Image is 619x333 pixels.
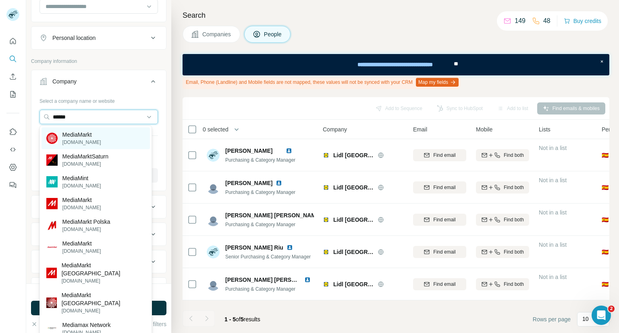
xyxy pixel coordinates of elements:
[46,133,58,144] img: MediaMarkt
[433,216,455,223] span: Find email
[62,139,101,146] p: [DOMAIN_NAME]
[62,131,101,139] p: MediaMarkt
[6,178,19,192] button: Feedback
[183,10,609,21] h4: Search
[476,214,529,226] button: Find both
[6,52,19,66] button: Search
[476,246,529,258] button: Find both
[333,248,374,256] span: Lidl [GEOGRAPHIC_DATA]
[62,174,101,182] p: MediaMint
[46,298,57,308] img: MediaMarkt Switzerland
[539,125,550,133] span: Lists
[287,244,293,251] img: LinkedIn logo
[62,261,145,277] p: MediaMarkt [GEOGRAPHIC_DATA]
[413,246,466,258] button: Find email
[46,220,58,231] img: MediaMarkt Polska
[225,254,311,260] span: Senior Purchasing & Category Manager
[476,181,529,194] button: Find both
[608,306,615,312] span: 2
[333,216,374,224] span: Lidl [GEOGRAPHIC_DATA]
[602,151,609,159] span: 🇪🇸
[504,216,524,223] span: Find both
[46,241,58,253] img: MediaMarkt
[602,248,609,256] span: 🇪🇸
[602,280,609,288] span: 🇪🇸
[31,28,166,48] button: Personal location
[582,315,589,323] p: 10
[62,239,101,248] p: MediaMarkt
[323,184,329,191] img: Logo of Lidl España
[6,142,19,157] button: Use Surfe API
[304,277,311,283] img: LinkedIn logo
[31,252,166,271] button: Annual revenue ($)
[413,214,466,226] button: Find email
[433,184,455,191] span: Find email
[6,87,19,102] button: My lists
[46,176,58,187] img: MediaMint
[225,244,283,252] span: [PERSON_NAME] Riu
[62,321,111,329] p: Mediamax Network
[602,183,609,191] span: 🇪🇸
[183,75,460,89] div: Email, Phone (Landline) and Mobile fields are not mapped, these values will not be synced with yo...
[31,58,166,65] p: Company information
[333,151,374,159] span: Lidl [GEOGRAPHIC_DATA]
[504,281,524,288] span: Find both
[323,281,329,287] img: Logo of Lidl España
[6,125,19,139] button: Use Surfe on LinkedIn
[225,179,272,187] span: [PERSON_NAME]
[207,246,220,258] img: Avatar
[543,16,550,26] p: 48
[31,301,166,315] button: Run search
[476,125,492,133] span: Mobile
[225,211,322,219] span: [PERSON_NAME] [PERSON_NAME]
[413,181,466,194] button: Find email
[333,280,374,288] span: Lidl [GEOGRAPHIC_DATA]
[52,34,96,42] div: Personal location
[225,286,295,292] span: Purchasing & Category Manager
[602,216,609,224] span: 🇪🇸
[31,320,54,328] button: Clear
[31,197,166,216] button: Industry
[433,248,455,256] span: Find email
[433,281,455,288] span: Find email
[6,160,19,175] button: Dashboard
[46,198,58,209] img: MediaMarkt
[46,154,58,166] img: MediaMarktSaturn
[592,306,611,325] iframe: Intercom live chat
[241,316,244,323] span: 5
[286,148,292,154] img: LinkedIn logo
[62,182,101,189] p: [DOMAIN_NAME]
[564,15,601,27] button: Buy credits
[207,181,220,194] img: Avatar
[207,213,220,226] img: Avatar
[333,183,374,191] span: Lidl [GEOGRAPHIC_DATA]
[31,72,166,94] button: Company
[504,152,524,159] span: Find both
[31,279,166,299] button: Employees (size)
[46,268,57,278] img: MediaMarkt Belgium
[62,204,101,211] p: [DOMAIN_NAME]
[504,184,524,191] span: Find both
[224,316,260,323] span: results
[539,209,567,216] span: Not in a list
[323,249,329,255] img: Logo of Lidl España
[52,77,77,85] div: Company
[62,307,145,314] p: [DOMAIN_NAME]
[476,149,529,161] button: Find both
[539,241,567,248] span: Not in a list
[62,196,101,204] p: MediaMarkt
[62,226,110,233] p: [DOMAIN_NAME]
[225,277,322,283] span: [PERSON_NAME] [PERSON_NAME]
[202,30,232,38] span: Companies
[236,316,241,323] span: of
[225,157,295,163] span: Purchasing & Category Manager
[413,149,466,161] button: Find email
[264,30,282,38] span: People
[476,278,529,290] button: Find both
[323,125,347,133] span: Company
[515,16,526,26] p: 149
[39,94,158,105] div: Select a company name or website
[183,54,609,75] iframe: Banner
